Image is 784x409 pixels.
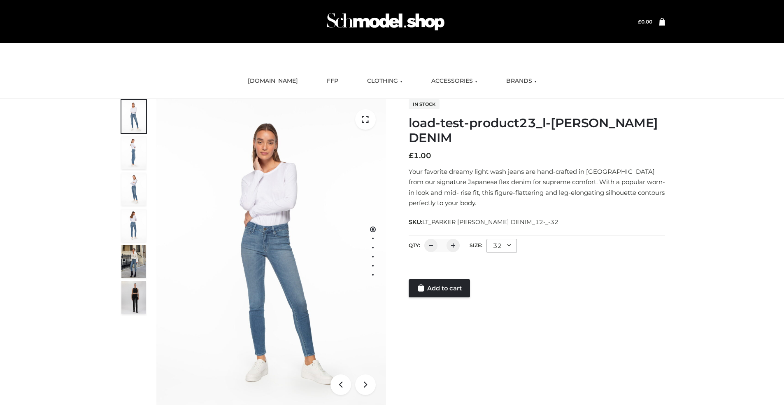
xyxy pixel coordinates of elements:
[500,72,543,90] a: BRANDS
[324,5,447,38] img: Schmodel Admin 964
[486,239,517,253] div: 32
[121,173,146,206] img: 2001KLX-Ava-skinny-cove-3-scaled_eb6bf915-b6b9-448f-8c6c-8cabb27fd4b2.jpg
[409,99,440,109] span: In stock
[409,242,420,248] label: QTY:
[121,245,146,278] img: Bowery-Skinny_Cove-1.jpg
[409,116,665,145] h1: load-test-product23_l-[PERSON_NAME] DENIM
[121,209,146,242] img: 2001KLX-Ava-skinny-cove-2-scaled_32c0e67e-5e94-449c-a916-4c02a8c03427.jpg
[409,166,665,208] p: Your favorite dreamy light wash jeans are hand-crafted in [GEOGRAPHIC_DATA] from our signature Ja...
[321,72,344,90] a: FFP
[409,151,414,160] span: £
[156,99,386,405] img: 2001KLX-Ava-skinny-cove-1-scaled_9b141654-9513-48e5-b76c-3dc7db129200
[422,218,558,226] span: LT_PARKER [PERSON_NAME] DENIM_12-_-32
[409,151,431,160] bdi: 1.00
[361,72,409,90] a: CLOTHING
[638,19,652,25] a: £0.00
[638,19,652,25] bdi: 0.00
[425,72,484,90] a: ACCESSORIES
[121,136,146,169] img: 2001KLX-Ava-skinny-cove-4-scaled_4636a833-082b-4702-abec-fd5bf279c4fc.jpg
[121,100,146,133] img: 2001KLX-Ava-skinny-cove-1-scaled_9b141654-9513-48e5-b76c-3dc7db129200.jpg
[470,242,482,248] label: Size:
[409,279,470,297] a: Add to cart
[638,19,641,25] span: £
[409,217,559,227] span: SKU:
[242,72,304,90] a: [DOMAIN_NAME]
[121,281,146,314] img: 49df5f96394c49d8b5cbdcda3511328a.HD-1080p-2.5Mbps-49301101_thumbnail.jpg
